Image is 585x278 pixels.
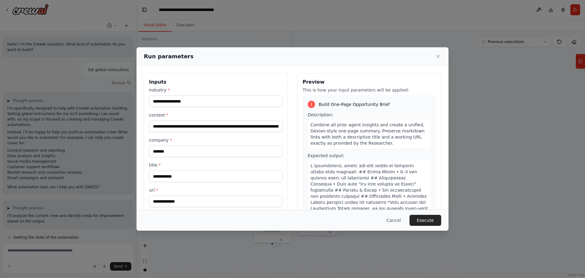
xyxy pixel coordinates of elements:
button: Execute [409,215,441,226]
span: Build One-Page Opportunity Brief [319,101,390,107]
button: Cancel [382,215,406,226]
label: title [149,162,282,168]
span: Description: [308,112,333,117]
h3: Inputs [149,78,282,86]
span: Combine all prior agent insights and create a unified, Dexian-style one-page summary. Preserve ma... [310,122,424,146]
label: company [149,137,282,143]
span: Expected output: [308,153,345,158]
p: This is how your input parameters will be applied: [303,87,436,93]
label: industry [149,87,282,93]
label: url [149,187,282,193]
label: context [149,112,282,118]
h3: Preview [303,78,436,86]
h2: Run parameters [144,52,193,61]
div: 1 [308,101,315,108]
